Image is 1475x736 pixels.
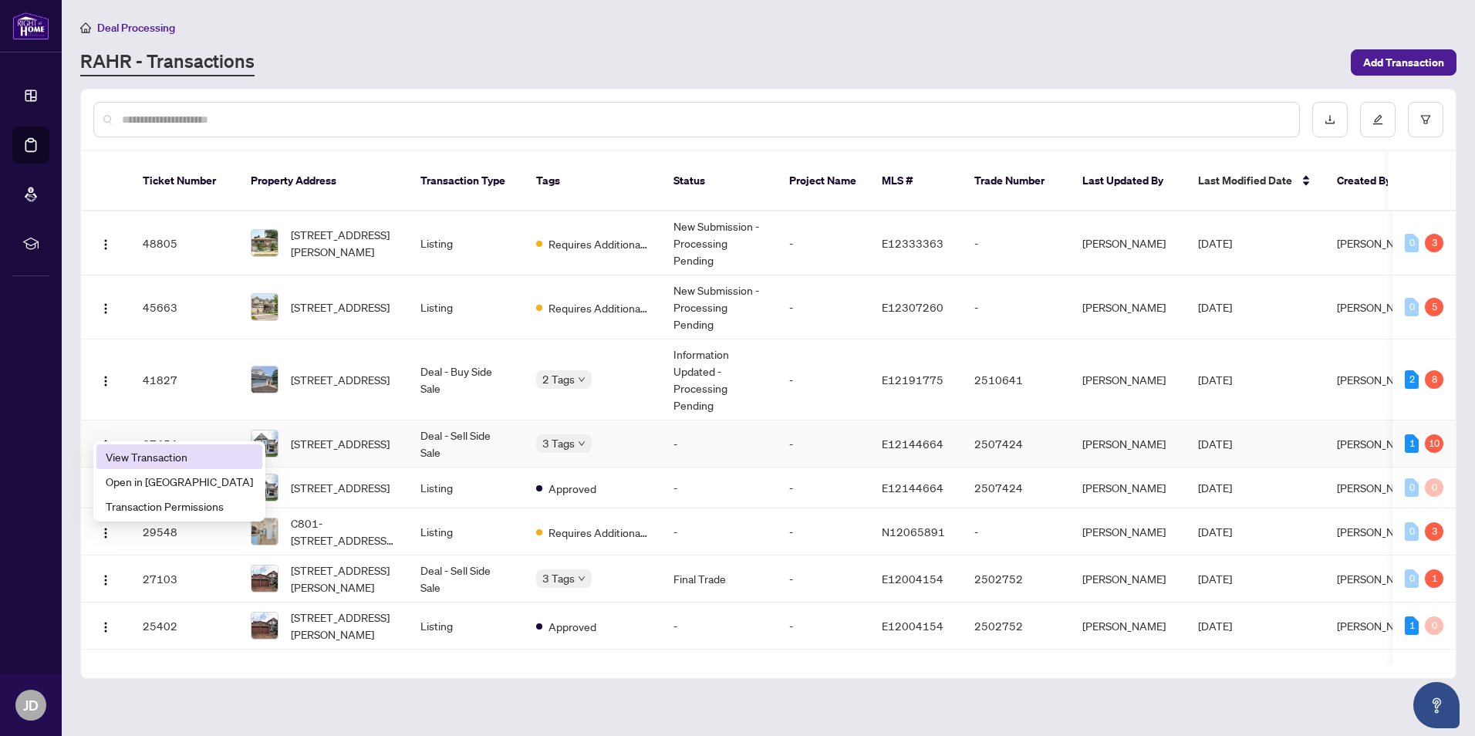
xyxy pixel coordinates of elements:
th: Ticket Number [130,151,238,211]
td: - [777,275,869,339]
span: [STREET_ADDRESS][PERSON_NAME] [291,562,396,596]
span: E12333363 [882,236,943,250]
span: [STREET_ADDRESS][PERSON_NAME] [291,226,396,260]
td: [PERSON_NAME] [1070,211,1186,275]
td: 2502752 [962,603,1070,650]
div: 0 [1425,478,1443,497]
span: [PERSON_NAME] [1337,572,1420,586]
td: 45663 [130,275,238,339]
span: 2 Tags [542,370,575,388]
img: Logo [100,302,112,315]
span: JD [23,694,39,716]
span: down [578,575,586,582]
a: RAHR - Transactions [80,49,255,76]
img: thumbnail-img [251,230,278,256]
span: download [1325,114,1335,125]
span: 3 Tags [542,569,575,587]
td: 25402 [130,603,238,650]
span: [STREET_ADDRESS] [291,479,390,496]
td: 27103 [130,555,238,603]
div: 0 [1405,522,1419,541]
span: Requires Additional Docs [548,524,649,541]
td: - [661,420,777,468]
td: - [777,603,869,650]
span: [PERSON_NAME] [1337,619,1420,633]
span: down [578,440,586,447]
div: 1 [1425,569,1443,588]
button: Logo [93,519,118,544]
td: - [777,339,869,420]
td: Listing [408,211,524,275]
td: Listing [408,508,524,555]
td: Listing [408,468,524,508]
img: thumbnail-img [251,518,278,545]
div: 2 [1405,370,1419,389]
img: thumbnail-img [251,294,278,320]
td: - [777,468,869,508]
span: Deal Processing [97,21,175,35]
td: [PERSON_NAME] [1070,339,1186,420]
button: Open asap [1413,682,1460,728]
span: [DATE] [1198,525,1232,538]
span: filter [1420,114,1431,125]
span: Requires Additional Docs [548,235,649,252]
td: 29548 [130,508,238,555]
button: Logo [93,566,118,591]
div: 0 [1405,478,1419,497]
td: 2502752 [962,555,1070,603]
span: E12004154 [882,572,943,586]
span: N12065891 [882,525,945,538]
div: 10 [1425,434,1443,453]
td: - [661,468,777,508]
div: 1 [1405,616,1419,635]
span: Transaction Permissions [106,498,253,515]
span: Open in [GEOGRAPHIC_DATA] [106,473,253,490]
span: E12144664 [882,437,943,451]
span: E12004154 [882,619,943,633]
td: - [962,275,1070,339]
img: Logo [100,527,112,539]
td: Final Trade [661,555,777,603]
th: MLS # [869,151,962,211]
span: [DATE] [1198,373,1232,387]
span: down [578,376,586,383]
td: 37454 [130,420,238,468]
td: Listing [408,275,524,339]
td: - [777,555,869,603]
span: [DATE] [1198,300,1232,314]
td: New Submission - Processing Pending [661,211,777,275]
span: [DATE] [1198,236,1232,250]
td: 2507424 [962,420,1070,468]
img: Logo [100,375,112,387]
span: [PERSON_NAME] [1337,300,1420,314]
img: thumbnail-img [251,566,278,592]
td: [PERSON_NAME] [1070,468,1186,508]
th: Status [661,151,777,211]
button: Logo [93,231,118,255]
button: download [1312,102,1348,137]
span: [PERSON_NAME] [1337,525,1420,538]
th: Transaction Type [408,151,524,211]
td: 2510641 [962,339,1070,420]
td: - [777,420,869,468]
button: Logo [93,367,118,392]
td: - [962,508,1070,555]
td: Listing [408,603,524,650]
span: [PERSON_NAME] [1337,236,1420,250]
button: Logo [93,295,118,319]
th: Trade Number [962,151,1070,211]
img: Logo [100,621,112,633]
button: Add Transaction [1351,49,1456,76]
div: 1 [1405,434,1419,453]
th: Last Modified Date [1186,151,1325,211]
span: E12144664 [882,481,943,495]
span: [DATE] [1198,481,1232,495]
td: - [661,603,777,650]
img: thumbnail-img [251,366,278,393]
span: edit [1372,114,1383,125]
img: thumbnail-img [251,613,278,639]
td: Deal - Buy Side Sale [408,339,524,420]
div: 5 [1425,298,1443,316]
span: [DATE] [1198,619,1232,633]
button: Logo [93,431,118,456]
